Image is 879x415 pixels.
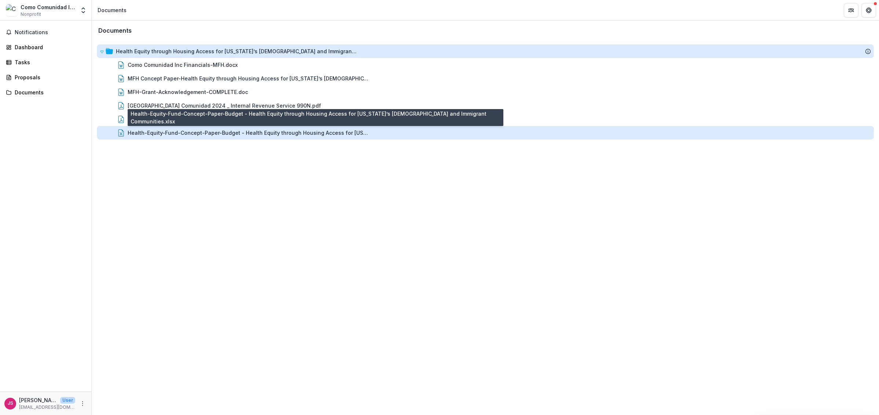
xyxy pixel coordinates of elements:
[97,44,874,140] div: Health Equity through Housing Access for [US_STATE]’s [DEMOGRAPHIC_DATA] and Immigrant Communitie...
[3,56,88,68] a: Tasks
[116,47,358,55] div: Health Equity through Housing Access for [US_STATE]’s [DEMOGRAPHIC_DATA] and Immigrant Communities
[97,126,874,140] div: Health-Equity-Fund-Concept-Paper-Budget - Health Equity through Housing Access for [US_STATE]’s [...
[128,115,238,123] div: MFH-COI-Disclosure-Grant-COMPLETE.pdf
[844,3,858,18] button: Partners
[128,88,248,96] div: MFH-Grant-Acknowledgement-COMPLETE.doc
[78,399,87,408] button: More
[128,102,321,109] div: [GEOGRAPHIC_DATA] Comunidad 2024 _ Internal Revenue Service 990N.pdf
[19,396,57,404] p: [PERSON_NAME]
[21,11,41,18] span: Nonprofit
[8,401,13,406] div: Jaymes Schrock
[97,112,874,126] div: MFH-COI-Disclosure-Grant-COMPLETE.pdf
[97,99,874,112] div: [GEOGRAPHIC_DATA] Comunidad 2024 _ Internal Revenue Service 990N.pdf
[3,86,88,98] a: Documents
[97,44,874,58] div: Health Equity through Housing Access for [US_STATE]’s [DEMOGRAPHIC_DATA] and Immigrant Communities
[15,73,83,81] div: Proposals
[97,85,874,99] div: MFH-Grant-Acknowledgement-COMPLETE.doc
[128,61,238,69] div: Como Comunidad Inc Financials-MFH.docx
[3,71,88,83] a: Proposals
[861,3,876,18] button: Get Help
[19,404,75,411] p: [EMAIL_ADDRESS][DOMAIN_NAME]
[15,89,83,96] div: Documents
[3,41,88,53] a: Dashboard
[128,129,370,137] div: Health-Equity-Fund-Concept-Paper-Budget - Health Equity through Housing Access for [US_STATE]’s [...
[95,5,130,15] nav: breadcrumb
[97,72,874,85] div: MFH Concept Paper-Health Equity through Housing Access for [US_STATE]’s [DEMOGRAPHIC_DATA] and Im...
[15,29,85,36] span: Notifications
[15,58,83,66] div: Tasks
[60,397,75,404] p: User
[78,3,88,18] button: Open entity switcher
[6,4,18,16] img: Como Comunidad Inc.
[15,43,83,51] div: Dashboard
[3,26,88,38] button: Notifications
[98,27,132,34] h3: Documents
[128,75,370,82] div: MFH Concept Paper-Health Equity through Housing Access for [US_STATE]’s [DEMOGRAPHIC_DATA] and Im...
[97,58,874,72] div: Como Comunidad Inc Financials-MFH.docx
[21,3,75,11] div: Como Comunidad Inc.
[98,6,127,14] div: Documents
